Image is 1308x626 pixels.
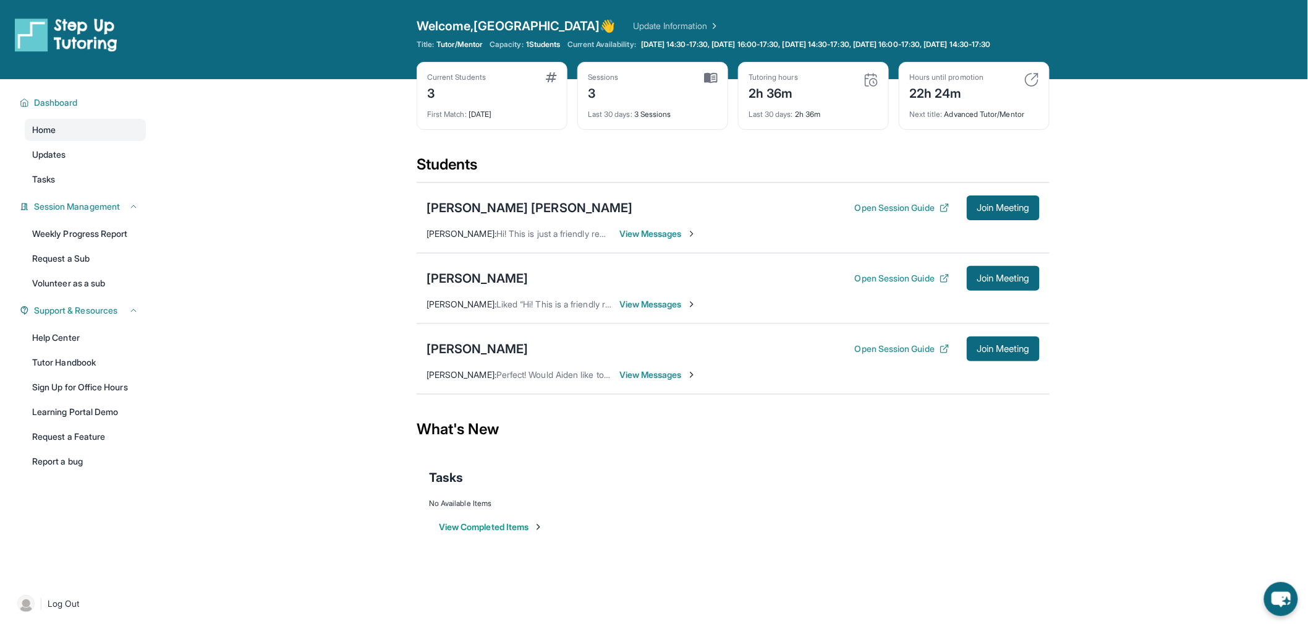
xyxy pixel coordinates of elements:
[967,195,1040,220] button: Join Meeting
[25,401,146,423] a: Learning Portal Demo
[25,223,146,245] a: Weekly Progress Report
[29,96,138,109] button: Dashboard
[496,228,872,239] span: Hi! This is just a friendly reminder that the tutoring session will start in 5 min! I will see yo...
[25,450,146,473] a: Report a bug
[749,109,793,119] span: Last 30 days :
[619,298,697,311] span: View Messages
[29,304,138,317] button: Support & Resources
[25,144,146,166] a: Updates
[427,82,486,102] div: 3
[427,340,528,358] div: [PERSON_NAME]
[32,148,66,161] span: Updates
[909,82,983,102] div: 22h 24m
[588,109,632,119] span: Last 30 days :
[967,266,1040,291] button: Join Meeting
[32,124,56,136] span: Home
[977,345,1030,353] span: Join Meeting
[704,72,718,84] img: card
[909,109,943,119] span: Next title :
[429,499,1037,508] div: No Available Items
[48,598,80,610] span: Log Out
[568,40,636,49] span: Current Availability:
[855,202,949,214] button: Open Session Guide
[25,426,146,448] a: Request a Feature
[427,199,633,217] div: [PERSON_NAME] [PERSON_NAME]
[427,102,557,119] div: [DATE]
[641,40,991,49] span: [DATE] 14:30-17:30, [DATE] 16:00-17:30, [DATE] 14:30-17:30, [DATE] 16:00-17:30, [DATE] 14:30-17:30
[25,247,146,270] a: Request a Sub
[417,402,1050,457] div: What's New
[25,119,146,141] a: Home
[977,204,1030,212] span: Join Meeting
[32,173,55,186] span: Tasks
[707,20,720,32] img: Chevron Right
[633,20,720,32] a: Update Information
[687,299,697,309] img: Chevron-Right
[417,40,434,49] span: Title:
[490,40,524,49] span: Capacity:
[749,102,878,119] div: 2h 36m
[687,370,697,380] img: Chevron-Right
[40,596,43,611] span: |
[526,40,561,49] span: 1 Students
[909,102,1039,119] div: Advanced Tutor/Mentor
[687,229,697,239] img: Chevron-Right
[855,272,949,285] button: Open Session Guide
[34,96,78,109] span: Dashboard
[588,102,718,119] div: 3 Sessions
[439,521,543,533] button: View Completed Items
[588,82,619,102] div: 3
[427,109,467,119] span: First Match :
[496,299,828,309] span: Liked “Hi! This is a friendly reminder that the tutoring session will start in 10 minutes!”
[855,343,949,355] button: Open Session Guide
[977,275,1030,282] span: Join Meeting
[25,168,146,191] a: Tasks
[34,200,120,213] span: Session Management
[15,17,117,52] img: logo
[427,228,496,239] span: [PERSON_NAME] :
[619,369,697,381] span: View Messages
[25,272,146,294] a: Volunteer as a sub
[619,228,697,240] span: View Messages
[909,72,983,82] div: Hours until promotion
[427,299,496,309] span: [PERSON_NAME] :
[417,17,616,35] span: Welcome, [GEOGRAPHIC_DATA] 👋
[749,72,798,82] div: Tutoring hours
[1264,582,1298,616] button: chat-button
[864,72,878,87] img: card
[496,369,734,380] span: Perfect! Would Aiden like to start the lessons [DATE] at 4 pm!
[427,369,496,380] span: [PERSON_NAME] :
[427,72,486,82] div: Current Students
[967,337,1040,361] button: Join Meeting
[1024,72,1039,87] img: card
[25,351,146,374] a: Tutor Handbook
[639,40,993,49] a: [DATE] 14:30-17:30, [DATE] 16:00-17:30, [DATE] 14:30-17:30, [DATE] 16:00-17:30, [DATE] 14:30-17:30
[429,469,463,486] span: Tasks
[417,155,1050,182] div: Students
[25,327,146,349] a: Help Center
[29,200,138,213] button: Session Management
[427,270,528,287] div: [PERSON_NAME]
[25,376,146,398] a: Sign Up for Office Hours
[436,40,482,49] span: Tutor/Mentor
[17,595,35,612] img: user-img
[34,304,117,317] span: Support & Resources
[588,72,619,82] div: Sessions
[749,82,798,102] div: 2h 36m
[12,590,146,617] a: |Log Out
[546,72,557,82] img: card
